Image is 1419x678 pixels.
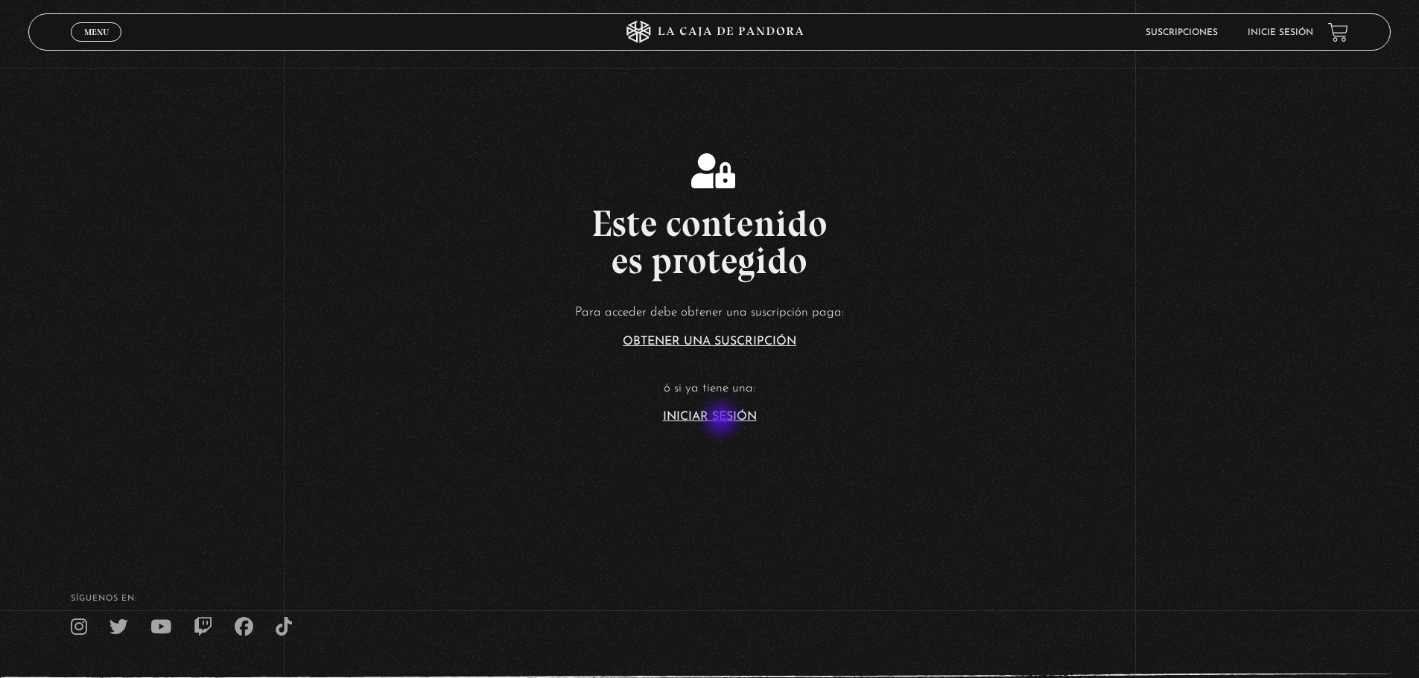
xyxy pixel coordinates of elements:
[79,40,114,51] span: Cerrar
[1328,22,1348,42] a: View your shopping cart
[1146,28,1218,37] a: Suscripciones
[623,336,796,348] a: Obtener una suscripción
[1248,28,1313,37] a: Inicie sesión
[663,411,757,423] a: Iniciar Sesión
[84,28,109,36] span: Menu
[71,595,1348,603] h4: SÍguenos en:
